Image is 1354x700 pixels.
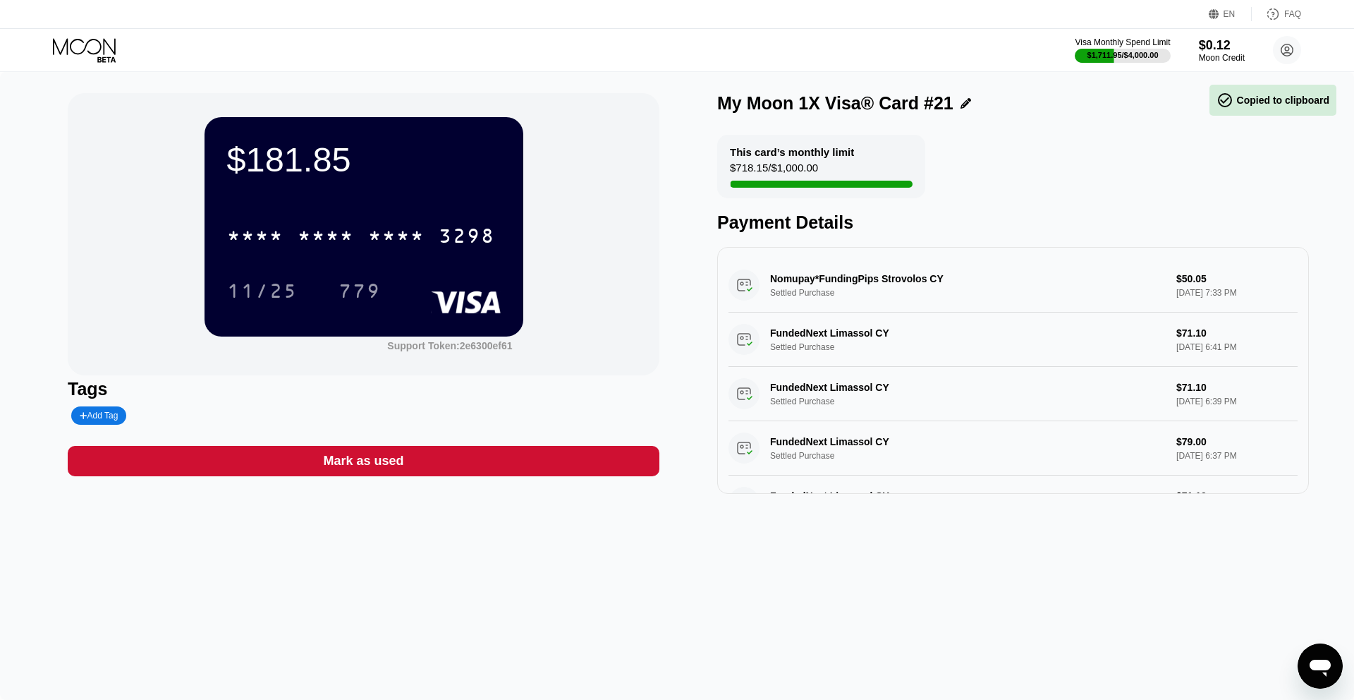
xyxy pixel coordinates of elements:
div: Payment Details [717,212,1309,233]
div: 11/25 [227,282,298,304]
div: Add Tag [80,411,118,421]
div: 3298 [439,227,495,249]
div: This card’s monthly limit [730,146,854,158]
div: My Moon 1X Visa® Card #21 [717,93,953,114]
div: EN [1209,7,1252,21]
div: $0.12 [1199,38,1245,53]
div: Visa Monthly Spend Limit [1075,37,1170,47]
div: Mark as used [68,446,659,476]
div: $718.15 / $1,000.00 [730,162,818,181]
div: FAQ [1284,9,1301,19]
div: 779 [328,273,391,308]
div: Support Token:2e6300ef61 [387,340,512,351]
div: 779 [338,282,381,304]
iframe: Button to launch messaging window [1298,644,1343,689]
div: EN [1224,9,1236,19]
div: Mark as used [323,453,403,469]
div: $0.12Moon Credit [1199,38,1245,63]
span:  [1216,92,1233,109]
div: $181.85 [227,140,501,179]
div: Visa Monthly Spend Limit$1,711.95/$4,000.00 [1075,37,1170,63]
div: FAQ [1252,7,1301,21]
div: Tags [68,379,659,399]
div: Support Token: 2e6300ef61 [387,340,512,351]
div: Add Tag [71,406,126,425]
div: Copied to clipboard [1216,92,1329,109]
div: $1,711.95 / $4,000.00 [1087,51,1159,59]
div: 11/25 [216,273,308,308]
div: Moon Credit [1199,53,1245,63]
